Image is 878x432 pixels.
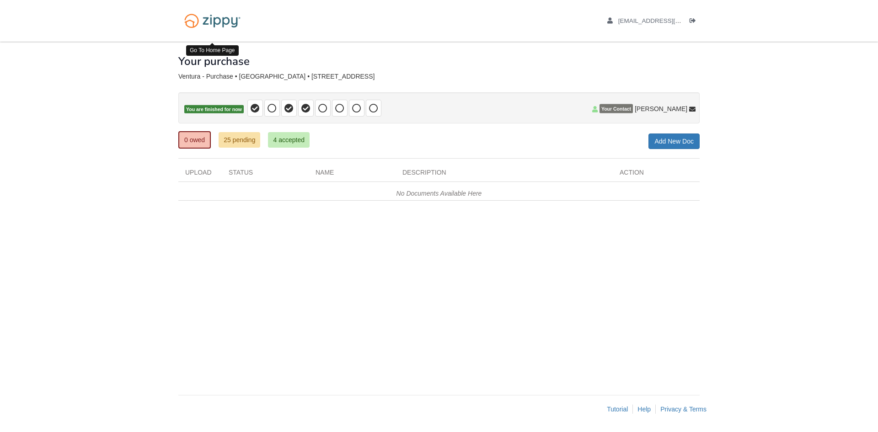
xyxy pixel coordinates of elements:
span: [PERSON_NAME] [635,104,687,113]
a: Log out [690,17,700,27]
h1: Your purchase [178,55,250,67]
div: Description [396,168,613,181]
a: edit profile [607,17,723,27]
div: Status [222,168,309,181]
div: Go To Home Page [186,45,239,56]
a: Add New Doc [648,133,700,149]
em: No Documents Available Here [396,190,482,197]
img: Logo [178,9,246,32]
span: louventura@ymail.com [618,17,723,24]
span: Your Contact [600,104,633,113]
div: Name [309,168,396,181]
div: Upload [178,168,222,181]
a: 4 accepted [268,132,310,148]
span: You are finished for now [184,105,244,114]
a: Help [637,405,651,413]
a: 25 pending [219,132,260,148]
div: Ventura - Purchase • [GEOGRAPHIC_DATA] • [STREET_ADDRESS] [178,73,700,80]
a: 0 owed [178,131,211,149]
div: Action [613,168,700,181]
a: Tutorial [607,405,628,413]
a: Privacy & Terms [660,405,707,413]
